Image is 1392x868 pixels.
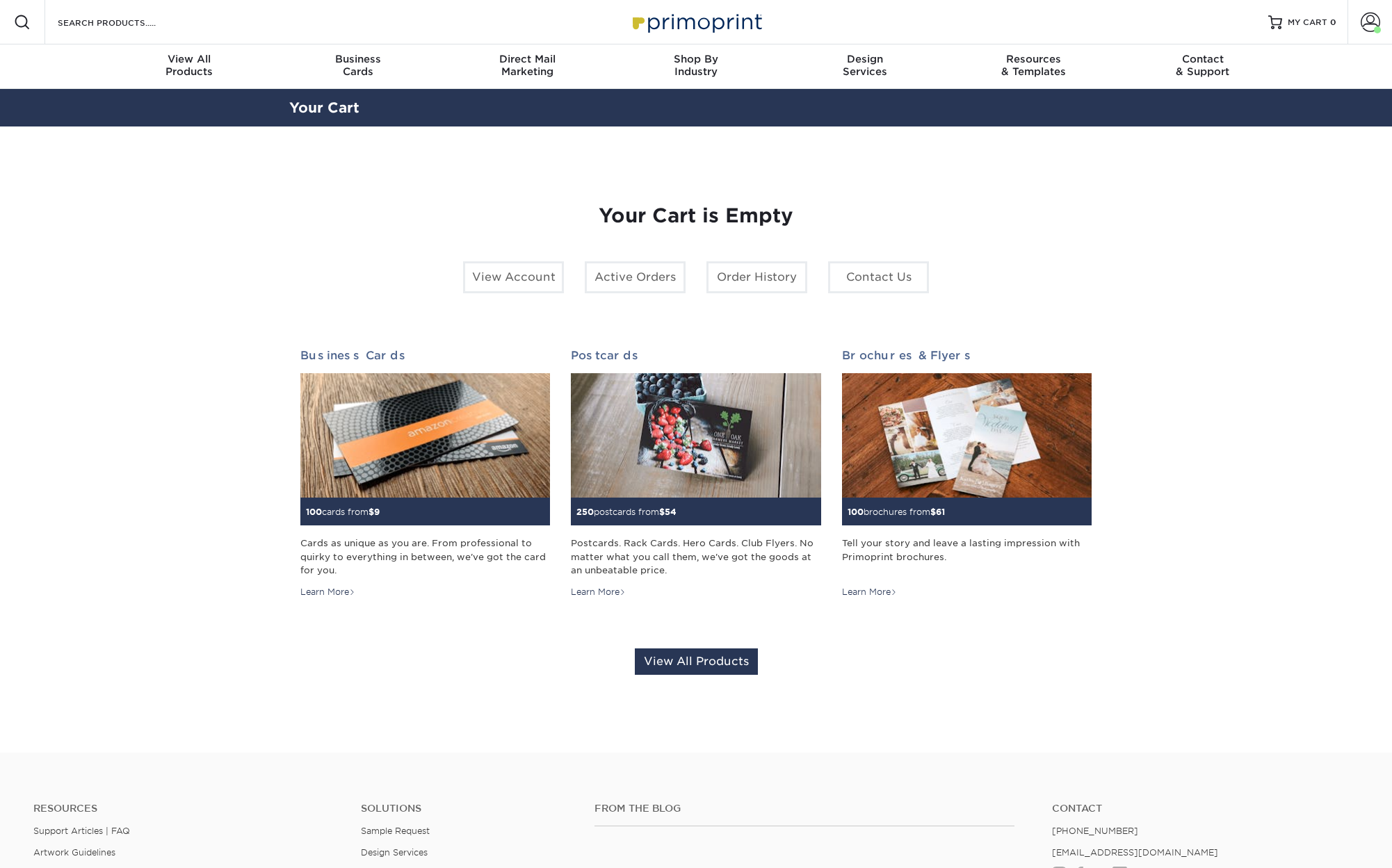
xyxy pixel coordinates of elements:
img: Primoprint [626,7,766,37]
small: postcards from [576,507,677,517]
div: Learn More [842,586,897,598]
a: [PHONE_NUMBER] [1052,826,1138,836]
small: brochures from [848,507,945,517]
a: Active Orders [585,261,686,293]
h2: Business Cards [300,349,550,362]
a: Resources& Templates [949,44,1118,89]
a: Support Articles | FAQ [33,826,130,836]
img: Business Cards [300,373,550,498]
a: BusinessCards [274,44,443,89]
h4: Solutions [361,803,574,814]
span: Business [274,53,443,65]
span: Shop By [612,53,781,65]
a: Direct MailMarketing [443,44,612,89]
a: Shop ByIndustry [612,44,781,89]
div: Postcards. Rack Cards. Hero Cards. Club Flyers. No matter what you call them, we've got the goods... [571,537,820,576]
div: Cards as unique as you are. From professional to quirky to everything in between, we've got the c... [300,537,550,576]
a: Brochures & Flyers 100brochures from$61 Tell your story and leave a lasting impression with Primo... [842,349,1092,599]
span: Resources [949,53,1118,65]
a: View AllProducts [105,44,274,89]
img: Brochures & Flyers [842,373,1092,498]
div: Learn More [571,586,626,598]
div: & Support [1118,53,1287,78]
span: 61 [936,507,945,517]
div: Services [780,53,949,78]
div: Cards [274,53,443,78]
a: Design Services [361,847,428,858]
a: Sample Request [361,826,430,836]
a: Contact& Support [1118,44,1287,89]
span: 100 [848,507,864,517]
a: View All Products [635,648,758,675]
a: Contact Us [828,261,929,293]
span: $ [930,507,936,517]
div: Learn More [300,586,355,598]
h1: Your Cart is Empty [300,204,1092,228]
a: Artwork Guidelines [33,847,115,858]
a: Contact [1052,803,1359,814]
a: Business Cards 100cards from$9 Cards as unique as you are. From professional to quirky to everyth... [300,349,550,599]
div: Marketing [443,53,612,78]
span: 100 [306,507,322,517]
h2: Brochures & Flyers [842,349,1092,362]
small: cards from [306,507,380,517]
h2: Postcards [571,349,820,362]
span: Direct Mail [443,53,612,65]
span: MY CART [1288,17,1327,28]
a: Postcards 250postcards from$54 Postcards. Rack Cards. Hero Cards. Club Flyers. No matter what you... [571,349,820,599]
div: Industry [612,53,781,78]
a: View Account [463,261,564,293]
a: [EMAIL_ADDRESS][DOMAIN_NAME] [1052,847,1218,858]
input: SEARCH PRODUCTS..... [56,14,192,31]
div: Products [105,53,274,78]
a: Your Cart [289,99,359,116]
div: Tell your story and leave a lasting impression with Primoprint brochures. [842,537,1092,576]
span: $ [369,507,374,517]
h4: Resources [33,803,340,814]
a: Order History [706,261,807,293]
span: Design [780,53,949,65]
h4: From the Blog [594,803,1015,814]
span: $ [659,507,665,517]
span: 0 [1330,17,1336,27]
div: & Templates [949,53,1118,78]
span: 54 [665,507,677,517]
span: View All [105,53,274,65]
span: 250 [576,507,594,517]
a: DesignServices [780,44,949,89]
span: Contact [1118,53,1287,65]
img: Postcards [571,373,820,498]
span: 9 [374,507,380,517]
